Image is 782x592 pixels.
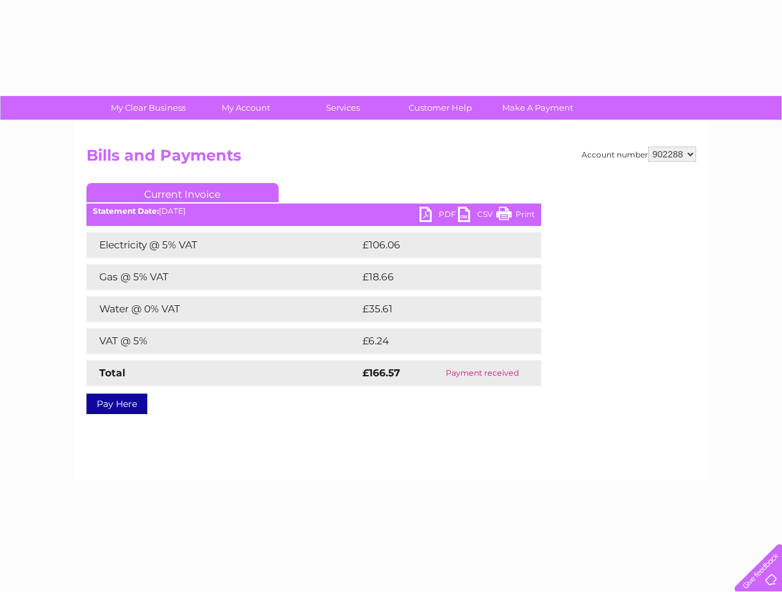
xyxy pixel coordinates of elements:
[99,367,126,379] strong: Total
[86,296,359,322] td: Water @ 0% VAT
[485,96,591,120] a: Make A Payment
[582,147,696,162] div: Account number
[93,206,159,216] b: Statement Date:
[359,232,518,258] td: £106.06
[86,147,696,171] h2: Bills and Payments
[193,96,298,120] a: My Account
[86,394,147,414] a: Pay Here
[496,207,535,225] a: Print
[95,96,201,120] a: My Clear Business
[424,360,541,386] td: Payment received
[359,264,515,290] td: £18.66
[86,183,279,202] a: Current Invoice
[86,207,541,216] div: [DATE]
[359,296,514,322] td: £35.61
[458,207,496,225] a: CSV
[359,328,511,354] td: £6.24
[86,328,359,354] td: VAT @ 5%
[290,96,396,120] a: Services
[387,96,493,120] a: Customer Help
[86,232,359,258] td: Electricity @ 5% VAT
[362,367,400,379] strong: £166.57
[420,207,458,225] a: PDF
[86,264,359,290] td: Gas @ 5% VAT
